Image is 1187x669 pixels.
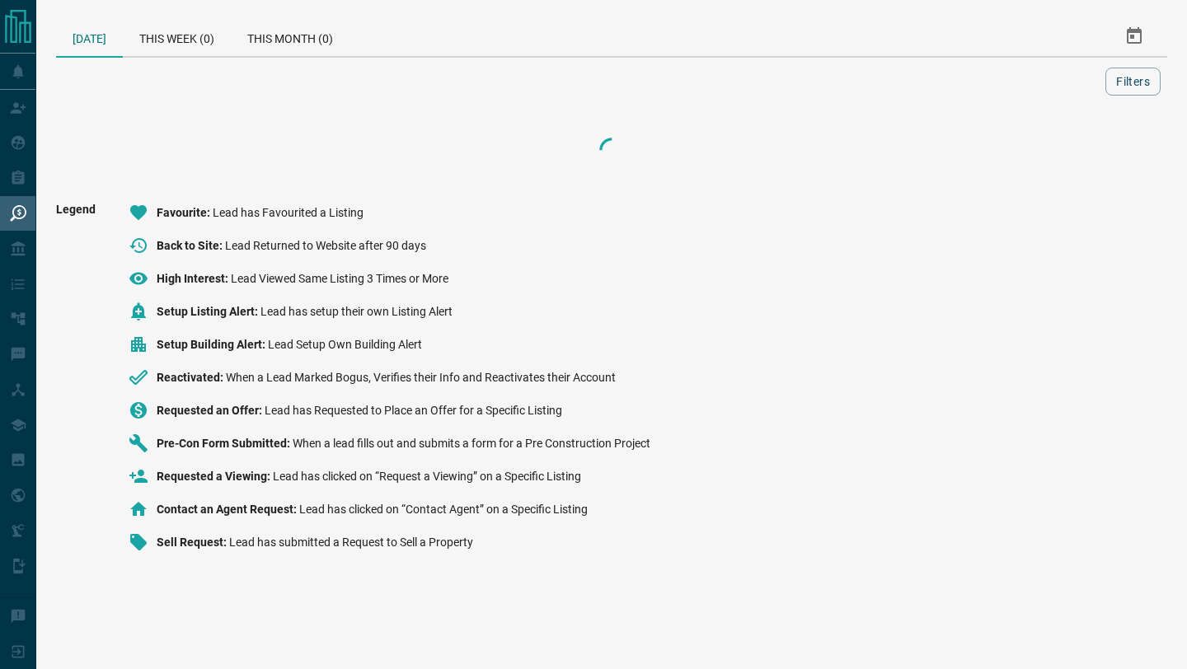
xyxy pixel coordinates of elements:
[229,536,473,549] span: Lead has submitted a Request to Sell a Property
[268,338,422,351] span: Lead Setup Own Building Alert
[56,203,96,565] span: Legend
[1114,16,1154,56] button: Select Date Range
[157,404,265,417] span: Requested an Offer
[157,272,231,285] span: High Interest
[1105,68,1161,96] button: Filters
[157,503,299,516] span: Contact an Agent Request
[529,133,694,166] div: Loading
[260,305,453,318] span: Lead has setup their own Listing Alert
[157,239,225,252] span: Back to Site
[231,272,448,285] span: Lead Viewed Same Listing 3 Times or More
[157,371,226,384] span: Reactivated
[157,437,293,450] span: Pre-Con Form Submitted
[231,16,350,56] div: This Month (0)
[299,503,588,516] span: Lead has clicked on “Contact Agent” on a Specific Listing
[157,206,213,219] span: Favourite
[273,470,581,483] span: Lead has clicked on “Request a Viewing” on a Specific Listing
[226,371,616,384] span: When a Lead Marked Bogus, Verifies their Info and Reactivates their Account
[157,470,273,483] span: Requested a Viewing
[265,404,562,417] span: Lead has Requested to Place an Offer for a Specific Listing
[213,206,364,219] span: Lead has Favourited a Listing
[123,16,231,56] div: This Week (0)
[293,437,650,450] span: When a lead fills out and submits a form for a Pre Construction Project
[157,305,260,318] span: Setup Listing Alert
[157,338,268,351] span: Setup Building Alert
[56,16,123,58] div: [DATE]
[157,536,229,549] span: Sell Request
[225,239,426,252] span: Lead Returned to Website after 90 days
